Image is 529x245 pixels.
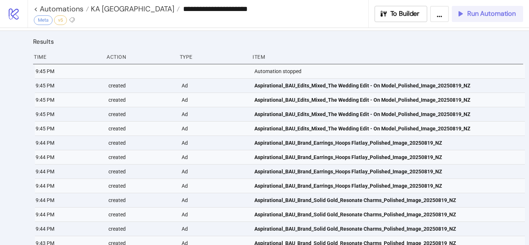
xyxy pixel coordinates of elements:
[452,6,523,22] button: Run Automation
[254,107,520,121] a: Aspirational_BAU_Edits_Mixed_The Wedding Edit - On Model_Polished_Image_20250819_NZ
[390,10,420,18] span: To Builder
[89,4,174,14] span: KA [GEOGRAPHIC_DATA]
[467,10,516,18] span: Run Automation
[430,6,449,22] button: ...
[35,136,103,150] div: 9:44 PM
[35,122,103,136] div: 9:45 PM
[33,50,101,64] div: Time
[181,193,249,207] div: Ad
[254,125,471,133] span: Aspirational_BAU_Edits_Mixed_The Wedding Edit - On Model_Polished_Image_20250819_NZ
[35,179,103,193] div: 9:44 PM
[35,222,103,236] div: 9:44 PM
[108,165,175,179] div: created
[181,165,249,179] div: Ad
[181,208,249,221] div: Ad
[254,225,456,233] span: Aspirational_BAU_Brand_Solid Gold_Resonate Charms_Polished_Image_20250819_NZ
[106,50,174,64] div: Action
[35,79,103,93] div: 9:45 PM
[181,79,249,93] div: Ad
[254,64,525,78] div: Automation stopped
[254,139,442,147] span: Aspirational_BAU_Brand_Earrings_Hoops Flatlay_Polished_Image_20250819_NZ
[254,182,442,190] span: Aspirational_BAU_Brand_Earrings_Hoops Flatlay_Polished_Image_20250819_NZ
[254,110,471,118] span: Aspirational_BAU_Edits_Mixed_The Wedding Edit - On Model_Polished_Image_20250819_NZ
[108,179,175,193] div: created
[108,107,175,121] div: created
[254,136,520,150] a: Aspirational_BAU_Brand_Earrings_Hoops Flatlay_Polished_Image_20250819_NZ
[108,222,175,236] div: created
[108,193,175,207] div: created
[254,79,520,93] a: Aspirational_BAU_Edits_Mixed_The Wedding Edit - On Model_Polished_Image_20250819_NZ
[181,222,249,236] div: Ad
[254,93,520,107] a: Aspirational_BAU_Edits_Mixed_The Wedding Edit - On Model_Polished_Image_20250819_NZ
[54,15,67,25] div: v5
[108,93,175,107] div: created
[34,15,53,25] div: Meta
[254,82,471,90] span: Aspirational_BAU_Edits_Mixed_The Wedding Edit - On Model_Polished_Image_20250819_NZ
[89,5,180,12] a: KA [GEOGRAPHIC_DATA]
[254,167,442,176] span: Aspirational_BAU_Brand_Earrings_Hoops Flatlay_Polished_Image_20250819_NZ
[181,179,249,193] div: Ad
[35,165,103,179] div: 9:44 PM
[35,107,103,121] div: 9:45 PM
[375,6,428,22] button: To Builder
[254,196,456,204] span: Aspirational_BAU_Brand_Solid Gold_Resonate Charms_Polished_Image_20250819_NZ
[35,208,103,221] div: 9:44 PM
[181,107,249,121] div: Ad
[179,50,247,64] div: Type
[108,79,175,93] div: created
[181,150,249,164] div: Ad
[254,96,471,104] span: Aspirational_BAU_Edits_Mixed_The Wedding Edit - On Model_Polished_Image_20250819_NZ
[35,193,103,207] div: 9:44 PM
[252,50,523,64] div: Item
[108,150,175,164] div: created
[254,208,520,221] a: Aspirational_BAU_Brand_Solid Gold_Resonate Charms_Polished_Image_20250819_NZ
[181,93,249,107] div: Ad
[254,222,520,236] a: Aspirational_BAU_Brand_Solid Gold_Resonate Charms_Polished_Image_20250819_NZ
[108,136,175,150] div: created
[108,122,175,136] div: created
[254,153,442,161] span: Aspirational_BAU_Brand_Earrings_Hoops Flatlay_Polished_Image_20250819_NZ
[181,136,249,150] div: Ad
[34,5,89,12] a: < Automations
[181,122,249,136] div: Ad
[35,93,103,107] div: 9:45 PM
[108,208,175,221] div: created
[35,64,103,78] div: 9:45 PM
[254,165,520,179] a: Aspirational_BAU_Brand_Earrings_Hoops Flatlay_Polished_Image_20250819_NZ
[254,210,456,219] span: Aspirational_BAU_Brand_Solid Gold_Resonate Charms_Polished_Image_20250819_NZ
[33,37,523,46] h2: Results
[254,193,520,207] a: Aspirational_BAU_Brand_Solid Gold_Resonate Charms_Polished_Image_20250819_NZ
[254,122,520,136] a: Aspirational_BAU_Edits_Mixed_The Wedding Edit - On Model_Polished_Image_20250819_NZ
[35,150,103,164] div: 9:44 PM
[254,179,520,193] a: Aspirational_BAU_Brand_Earrings_Hoops Flatlay_Polished_Image_20250819_NZ
[254,150,520,164] a: Aspirational_BAU_Brand_Earrings_Hoops Flatlay_Polished_Image_20250819_NZ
